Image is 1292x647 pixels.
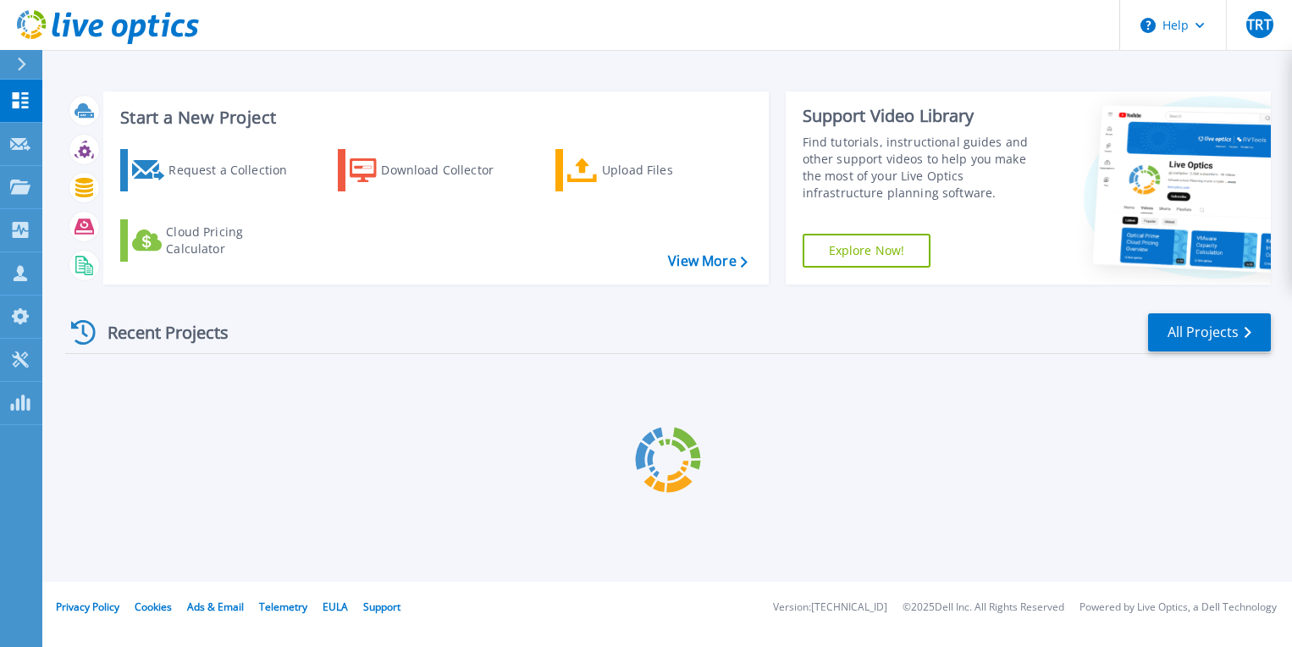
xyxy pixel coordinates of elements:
[803,234,931,268] a: Explore Now!
[135,600,172,614] a: Cookies
[120,108,747,127] h3: Start a New Project
[803,105,1046,127] div: Support Video Library
[65,312,251,353] div: Recent Projects
[56,600,119,614] a: Privacy Policy
[323,600,348,614] a: EULA
[1148,313,1271,351] a: All Projects
[1247,18,1271,31] span: TRT
[363,600,400,614] a: Support
[381,153,516,187] div: Download Collector
[602,153,737,187] div: Upload Files
[120,219,309,262] a: Cloud Pricing Calculator
[803,134,1046,202] div: Find tutorials, instructional guides and other support videos to help you make the most of your L...
[168,153,304,187] div: Request a Collection
[166,224,301,257] div: Cloud Pricing Calculator
[259,600,307,614] a: Telemetry
[1079,602,1277,613] li: Powered by Live Optics, a Dell Technology
[773,602,887,613] li: Version: [TECHNICAL_ID]
[668,253,747,269] a: View More
[555,149,744,191] a: Upload Files
[187,600,244,614] a: Ads & Email
[903,602,1064,613] li: © 2025 Dell Inc. All Rights Reserved
[120,149,309,191] a: Request a Collection
[338,149,527,191] a: Download Collector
